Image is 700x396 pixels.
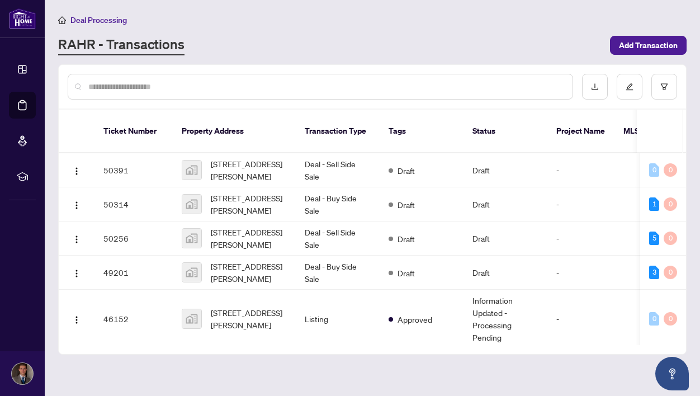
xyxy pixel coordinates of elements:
[12,363,33,384] img: Profile Icon
[68,263,86,281] button: Logo
[72,167,81,176] img: Logo
[72,269,81,278] img: Logo
[94,187,173,221] td: 50314
[649,163,659,177] div: 0
[94,256,173,290] td: 49201
[547,153,614,187] td: -
[547,110,614,153] th: Project Name
[463,110,547,153] th: Status
[398,233,415,245] span: Draft
[582,74,608,100] button: download
[94,110,173,153] th: Ticket Number
[380,110,463,153] th: Tags
[68,310,86,328] button: Logo
[211,158,287,182] span: [STREET_ADDRESS][PERSON_NAME]
[619,36,678,54] span: Add Transaction
[649,232,659,245] div: 5
[68,161,86,179] button: Logo
[211,192,287,216] span: [STREET_ADDRESS][PERSON_NAME]
[72,235,81,244] img: Logo
[296,256,380,290] td: Deal - Buy Side Sale
[398,267,415,279] span: Draft
[547,221,614,256] td: -
[182,263,201,282] img: thumbnail-img
[211,226,287,251] span: [STREET_ADDRESS][PERSON_NAME]
[94,153,173,187] td: 50391
[9,8,36,29] img: logo
[463,256,547,290] td: Draft
[626,83,633,91] span: edit
[72,315,81,324] img: Logo
[58,35,185,55] a: RAHR - Transactions
[664,163,677,177] div: 0
[463,290,547,348] td: Information Updated - Processing Pending
[547,256,614,290] td: -
[94,221,173,256] td: 50256
[649,312,659,326] div: 0
[664,266,677,279] div: 0
[610,36,687,55] button: Add Transaction
[649,197,659,211] div: 1
[649,266,659,279] div: 3
[664,312,677,326] div: 0
[211,260,287,285] span: [STREET_ADDRESS][PERSON_NAME]
[182,229,201,248] img: thumbnail-img
[591,83,599,91] span: download
[70,15,127,25] span: Deal Processing
[58,16,66,24] span: home
[68,229,86,247] button: Logo
[182,161,201,180] img: thumbnail-img
[398,313,432,326] span: Approved
[547,290,614,348] td: -
[547,187,614,221] td: -
[94,290,173,348] td: 46152
[655,357,689,390] button: Open asap
[463,187,547,221] td: Draft
[664,232,677,245] div: 0
[211,307,287,331] span: [STREET_ADDRESS][PERSON_NAME]
[398,199,415,211] span: Draft
[664,197,677,211] div: 0
[296,290,380,348] td: Listing
[617,74,642,100] button: edit
[72,201,81,210] img: Logo
[463,221,547,256] td: Draft
[296,187,380,221] td: Deal - Buy Side Sale
[651,74,677,100] button: filter
[296,110,380,153] th: Transaction Type
[68,195,86,213] button: Logo
[182,195,201,214] img: thumbnail-img
[398,164,415,177] span: Draft
[296,153,380,187] td: Deal - Sell Side Sale
[463,153,547,187] td: Draft
[660,83,668,91] span: filter
[182,309,201,328] img: thumbnail-img
[296,221,380,256] td: Deal - Sell Side Sale
[173,110,296,153] th: Property Address
[614,110,682,153] th: MLS #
